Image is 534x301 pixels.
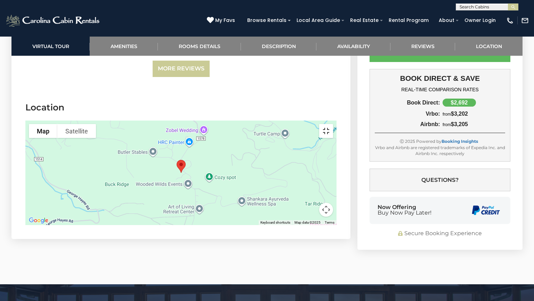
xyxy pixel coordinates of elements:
span: Map data ©2025 [294,221,321,224]
img: phone-regular-white.png [506,17,514,24]
span: Buy Now Pay Later! [378,210,431,216]
div: Heavenly Manor [174,157,188,176]
img: White-1-2.png [5,14,102,28]
div: $2,692 [443,99,476,107]
button: Toggle fullscreen view [319,124,333,138]
span: from [443,112,451,117]
a: Browse Rentals [244,15,290,26]
div: Book Direct: [375,100,440,106]
a: Terms (opens in new tab) [325,221,334,224]
a: My Favs [207,17,237,24]
h3: Location [25,101,337,114]
a: Owner Login [461,15,499,26]
div: $3,202 [440,111,505,117]
button: Show street map [29,124,57,138]
div: Secure Booking Experience [370,229,510,237]
a: Rental Program [385,15,432,26]
a: Availability [316,37,390,56]
a: Description [241,37,316,56]
div: Vrbo and Airbnb are registered trademarks of Expedia Inc. and Airbnb Inc. respectively [375,144,505,156]
a: More Reviews [153,61,210,77]
img: Google [27,216,50,225]
button: Map camera controls [319,203,333,217]
div: Ⓒ 2025 Powered by [375,138,505,144]
a: Real Estate [347,15,382,26]
a: Booking Insights [442,139,478,144]
img: mail-regular-white.png [521,17,529,24]
h3: BOOK DIRECT & SAVE [375,74,505,83]
h4: REAL-TIME COMPARISON RATES [375,87,505,92]
a: Amenities [90,37,158,56]
a: Reviews [390,37,455,56]
div: Vrbo: [375,111,440,117]
button: Questions? [370,168,510,191]
a: Local Area Guide [293,15,343,26]
button: Keyboard shortcuts [260,220,290,225]
div: Now Offering [378,204,431,216]
span: My Favs [215,17,235,24]
a: Location [455,37,523,56]
a: Virtual Tour [11,37,90,56]
a: About [435,15,458,26]
span: from [443,122,451,127]
a: Open this area in Google Maps (opens a new window) [27,216,50,225]
div: $3,205 [440,121,505,128]
button: Show satellite imagery [57,124,96,138]
a: Rooms Details [158,37,241,56]
div: Airbnb: [375,121,440,128]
